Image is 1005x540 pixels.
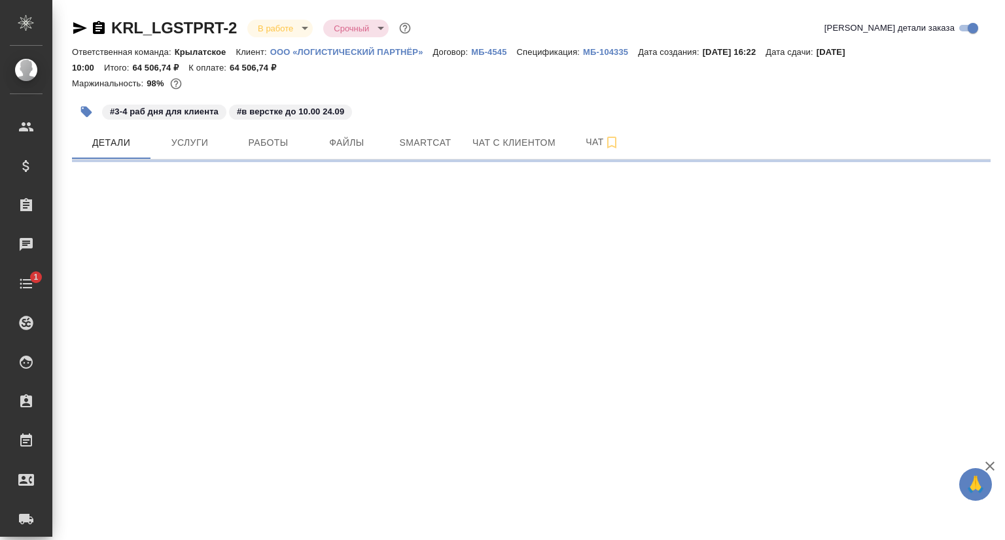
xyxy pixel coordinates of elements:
[158,135,221,151] span: Услуги
[167,75,185,92] button: 896.00 RUB;
[638,47,702,57] p: Дата создания:
[111,19,237,37] a: KRL_LGSTPRT-2
[72,78,147,88] p: Маржинальность:
[517,47,583,57] p: Спецификация:
[175,47,236,57] p: Крылатское
[254,23,297,34] button: В работе
[433,47,472,57] p: Договор:
[394,135,457,151] span: Smartcat
[471,46,516,57] a: МБ-4545
[471,47,516,57] p: МБ-4545
[72,20,88,36] button: Скопировать ссылку для ЯМессенджера
[26,271,46,284] span: 1
[236,47,270,57] p: Клиент:
[583,47,638,57] p: МБ-104335
[247,20,313,37] div: В работе
[472,135,555,151] span: Чат с клиентом
[91,20,107,36] button: Скопировать ссылку
[397,20,414,37] button: Доп статусы указывают на важность/срочность заказа
[228,105,353,116] span: в верстке до 10.00 24.09
[72,97,101,126] button: Добавить тэг
[3,267,49,300] a: 1
[188,63,230,73] p: К оплате:
[72,47,175,57] p: Ответственная команда:
[824,22,955,35] span: [PERSON_NAME] детали заказа
[571,134,634,150] span: Чат
[80,135,143,151] span: Детали
[964,471,987,498] span: 🙏
[132,63,188,73] p: 64 506,74 ₽
[270,46,433,57] a: ООО «ЛОГИСТИЧЕСКИЙ ПАРТНЁР»
[583,46,638,57] a: МБ-104335
[101,105,228,116] span: 3-4 раб дня для клиента
[237,135,300,151] span: Работы
[330,23,373,34] button: Срочный
[959,468,992,501] button: 🙏
[270,47,433,57] p: ООО «ЛОГИСТИЧЕСКИЙ ПАРТНЁР»
[703,47,766,57] p: [DATE] 16:22
[323,20,389,37] div: В работе
[315,135,378,151] span: Файлы
[230,63,286,73] p: 64 506,74 ₽
[104,63,132,73] p: Итого:
[604,135,620,150] svg: Подписаться
[110,105,219,118] p: #3-4 раб дня для клиента
[766,47,816,57] p: Дата сдачи:
[147,78,167,88] p: 98%
[237,105,344,118] p: #в верстке до 10.00 24.09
